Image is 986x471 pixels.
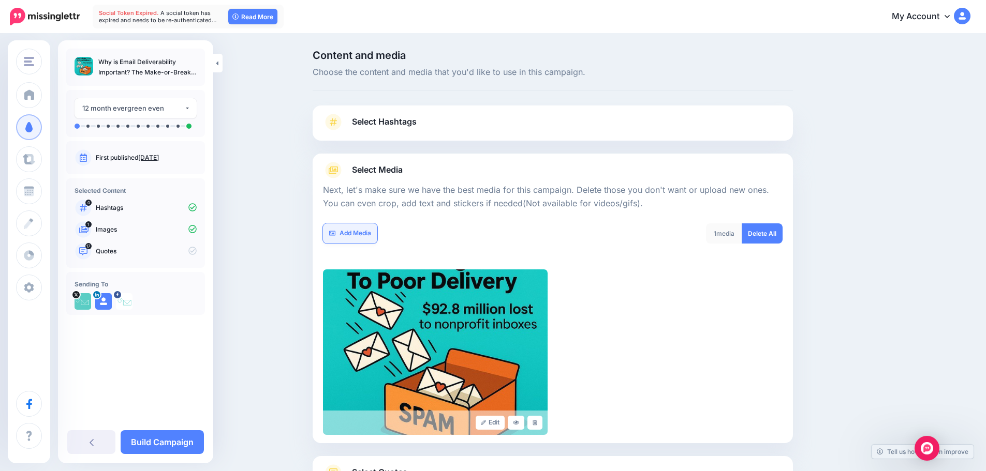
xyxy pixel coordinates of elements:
a: Select Media [323,162,783,178]
span: 1 [85,221,92,227]
a: Select Hashtags [323,114,783,141]
a: Tell us how we can improve [872,445,974,459]
span: A social token has expired and needs to be re-authenticated… [99,9,217,24]
span: Content and media [313,50,793,60]
button: 12 month evergreen even [75,98,197,118]
p: Quotes [96,247,197,256]
span: 1 [714,230,716,237]
h4: Selected Content [75,187,197,194]
a: Add Media [323,223,377,244]
div: Open Intercom Messenger [915,436,939,461]
span: Social Token Expired. [99,9,159,17]
p: Hashtags [96,203,197,212]
span: Select Media [352,163,403,177]
a: [DATE] [138,154,159,161]
img: Missinglettr [10,8,80,25]
span: Choose the content and media that you'd like to use in this campaign. [313,66,793,79]
div: 12 month evergreen even [82,102,184,114]
a: Delete All [742,223,783,244]
span: Select Hashtags [352,115,417,129]
img: uUtgmqiB-2057.jpg [75,293,91,310]
a: Read More [228,9,277,24]
img: 9c68e858b04c7ebbb8c6fa7a8fd97596_large.jpg [323,269,548,435]
img: 9c68e858b04c7ebbb8c6fa7a8fd97596_thumb.jpg [75,57,93,75]
img: menu.png [24,57,34,66]
p: First published [96,153,197,162]
h4: Sending To [75,280,197,288]
div: Select Media [323,178,783,435]
p: Next, let's make sure we have the best media for this campaign. Delete those you don't want or up... [323,184,783,210]
img: 15284121_674048486109516_5081588740640283593_n-bsa39815.png [116,293,133,310]
span: 17 [85,243,92,249]
p: Why is Email Deliverability Important? The Make-or-Break Factor for Your Business Success [98,57,197,78]
div: media [706,223,742,244]
span: 0 [85,200,92,206]
img: user_default_image.png [95,293,112,310]
a: Edit [476,416,505,430]
p: Images [96,225,197,234]
a: My Account [881,4,970,29]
